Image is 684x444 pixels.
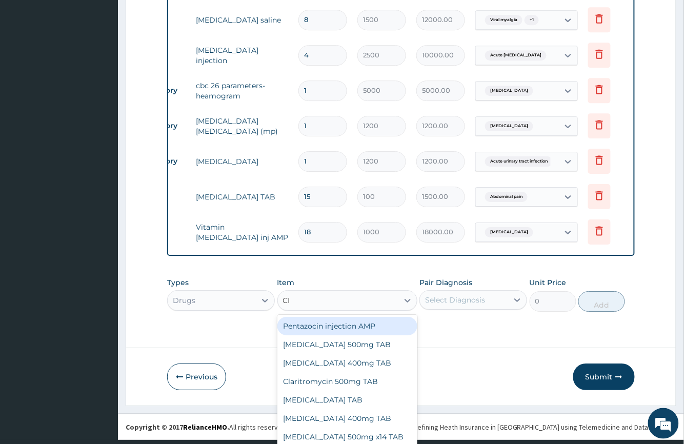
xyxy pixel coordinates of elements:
button: Add [578,291,625,312]
span: Abdominal pain [485,192,528,202]
span: We're online! [59,129,142,233]
div: Pentazocin injection AMP [277,317,417,335]
td: [MEDICAL_DATA] [191,151,293,172]
div: Redefining Heath Insurance in [GEOGRAPHIC_DATA] using Telemedicine and Data Science! [405,422,676,432]
td: [MEDICAL_DATA] TAB [191,187,293,207]
td: [MEDICAL_DATA] saline [191,10,293,30]
button: Submit [573,364,635,390]
div: Minimize live chat window [168,5,193,30]
div: [MEDICAL_DATA] 400mg TAB [277,409,417,428]
img: d_794563401_company_1708531726252_794563401 [19,51,42,77]
div: Select Diagnosis [425,295,485,305]
span: Viral myalgia [485,15,522,25]
div: Chat with us now [53,57,172,71]
label: Item [277,277,295,288]
span: + 1 [525,15,539,25]
td: Vitamin [MEDICAL_DATA] inj AMP [191,217,293,248]
span: Acute [MEDICAL_DATA] [485,50,547,60]
strong: Copyright © 2017 . [126,422,229,432]
label: Unit Price [530,277,567,288]
td: cbc 26 parameters-heamogram [191,75,293,106]
td: [MEDICAL_DATA] [MEDICAL_DATA] (mp) [191,111,293,142]
span: [MEDICAL_DATA] [485,121,533,131]
button: Previous [167,364,226,390]
label: Types [167,278,189,287]
div: [MEDICAL_DATA] TAB [277,391,417,409]
span: [MEDICAL_DATA] [485,227,533,237]
a: RelianceHMO [183,422,227,432]
span: Acute urinary tract infection [485,156,553,167]
footer: All rights reserved. [118,414,684,440]
label: Pair Diagnosis [419,277,472,288]
td: [MEDICAL_DATA] injection [191,40,293,71]
div: Claritromycin 500mg TAB [277,372,417,391]
textarea: Type your message and hit 'Enter' [5,280,195,316]
div: [MEDICAL_DATA] 400mg TAB [277,354,417,372]
span: [MEDICAL_DATA] [485,86,533,96]
div: Drugs [173,295,195,306]
div: [MEDICAL_DATA] 500mg TAB [277,335,417,354]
